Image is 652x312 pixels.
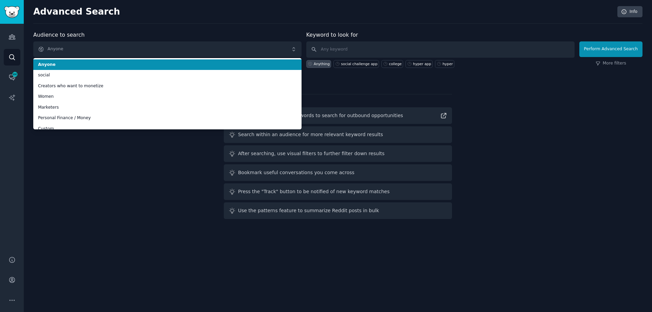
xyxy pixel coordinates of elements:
[12,72,18,77] span: 44
[579,41,642,57] button: Perform Advanced Search
[38,94,297,100] span: Women
[38,72,297,78] span: social
[33,32,85,38] label: Audience to search
[314,61,330,66] div: Anything
[38,83,297,89] span: Creators who want to monetize
[33,41,302,57] button: Anyone
[617,6,642,18] a: Info
[33,6,614,17] h2: Advanced Search
[389,61,402,66] div: college
[38,126,297,132] span: Custom
[4,69,20,86] a: 44
[4,6,20,18] img: GummySearch logo
[238,150,384,157] div: After searching, use visual filters to further filter down results
[238,207,379,214] div: Use the patterns feature to summarize Reddit posts in bulk
[341,61,377,66] div: social challenge app
[442,61,453,66] div: hyper
[38,62,297,68] span: Anyone
[38,105,297,111] span: Marketers
[238,169,355,176] div: Bookmark useful conversations you come across
[596,60,626,67] a: More filters
[38,115,297,121] span: Personal Finance / Money
[238,112,403,119] div: Read guide on helpful keywords to search for outbound opportunities
[413,61,431,66] div: hyper app
[238,188,390,195] div: Press the "Track" button to be notified of new keyword matches
[306,41,575,58] input: Any keyword
[306,32,358,38] label: Keyword to look for
[238,131,383,138] div: Search within an audience for more relevant keyword results
[33,58,302,129] ul: Anyone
